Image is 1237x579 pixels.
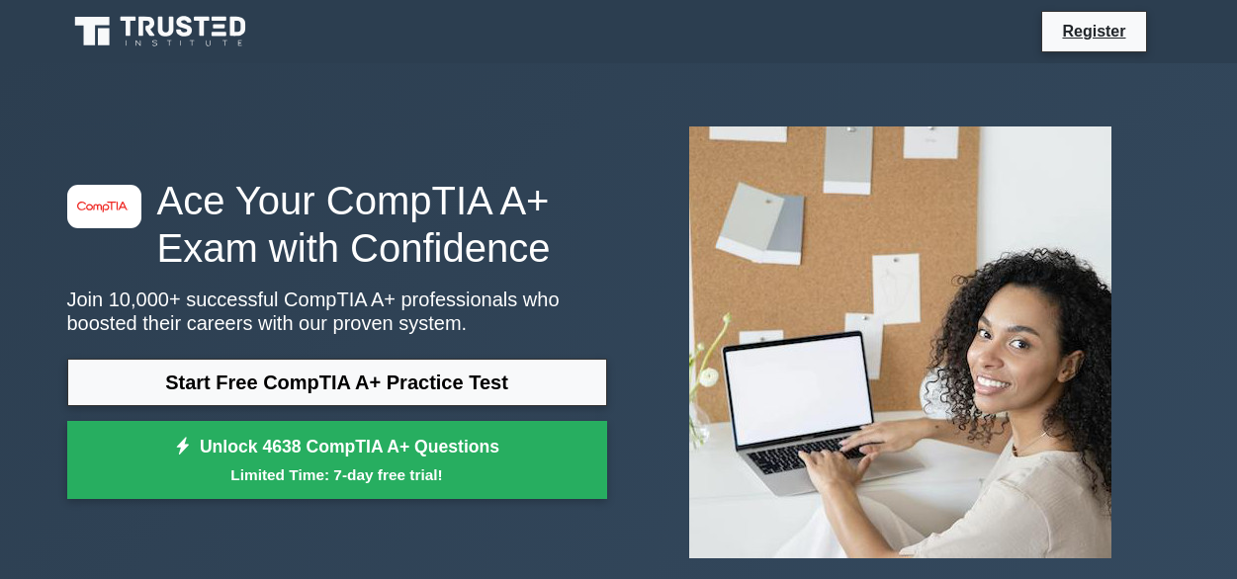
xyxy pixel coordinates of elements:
h1: Ace Your CompTIA A+ Exam with Confidence [67,177,607,272]
small: Limited Time: 7-day free trial! [92,463,582,486]
p: Join 10,000+ successful CompTIA A+ professionals who boosted their careers with our proven system. [67,288,607,335]
a: Start Free CompTIA A+ Practice Test [67,359,607,406]
a: Register [1050,19,1137,43]
a: Unlock 4638 CompTIA A+ QuestionsLimited Time: 7-day free trial! [67,421,607,500]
